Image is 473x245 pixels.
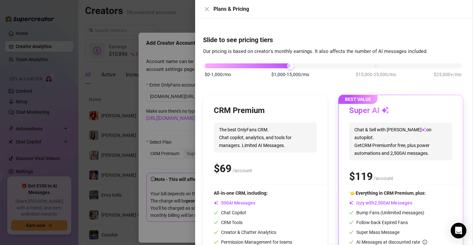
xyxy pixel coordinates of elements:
span: Creator & Chatter Analytics [214,230,276,235]
span: check [349,240,354,244]
span: $ [214,162,231,175]
span: CRM Tools [214,220,243,225]
span: AI Messages [214,200,255,205]
span: Chat & Sell with [PERSON_NAME] on autopilot. Get CRM Premium for free, plus power automations and... [349,122,452,160]
span: close [204,7,210,12]
span: Izzy with AI Messages [349,200,412,205]
span: Our pricing is based on creator's monthly earnings. It also affects the number of AI messages inc... [203,48,428,54]
span: $1,000-15,000/mo [271,71,309,78]
span: BEST VALUE [338,95,378,104]
h4: Slide to see pricing tiers [203,35,465,44]
span: check [349,230,354,235]
span: check [349,220,354,225]
span: $15,000-25,000/mo [356,71,396,78]
span: AI Messages at discounted rate [356,239,427,245]
span: /account [374,175,393,181]
span: check [214,230,218,235]
span: Chat Copilot [214,210,246,215]
span: $0-1,000/mo [205,71,231,78]
span: All-in-one CRM, including: [214,190,268,196]
button: Close [203,5,211,13]
span: The best OnlyFans CRM. Chat copilot, analytics, and tools for managers. Limited AI Messages. [214,122,317,153]
h3: CRM Premium [214,106,265,116]
span: check [214,240,218,244]
span: Follow-back Expired Fans [349,220,408,225]
span: 👈 Everything in CRM Premium, plus: [349,190,426,196]
div: Open Intercom Messenger [451,223,466,238]
span: Permission Management for teams [214,239,292,245]
span: Super Mass Message [349,230,399,235]
span: $ [349,170,373,183]
div: Plans & Pricing [213,5,465,13]
span: check [214,220,218,225]
span: $25,000+/mo [434,71,462,78]
span: info-circle [423,240,427,244]
span: Bump Fans (Unlimited messages) [349,210,424,215]
h3: Super AI [349,106,389,116]
span: check [349,210,354,215]
span: check [214,210,218,215]
span: /account [232,168,252,173]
